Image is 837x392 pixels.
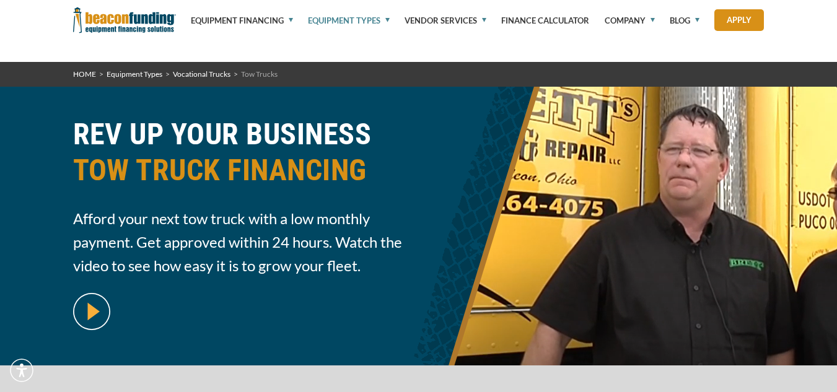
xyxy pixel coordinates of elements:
a: Vocational Trucks [173,69,230,79]
a: HOME [73,69,96,79]
span: Afford your next tow truck with a low monthly payment. Get approved within 24 hours. Watch the vi... [73,207,411,277]
h1: REV UP YOUR BUSINESS [73,116,411,198]
a: Apply [714,9,764,31]
img: video modal pop-up play button [73,293,110,330]
span: Tow Trucks [241,69,278,79]
span: TOW TRUCK FINANCING [73,152,411,188]
a: Equipment Types [107,69,162,79]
